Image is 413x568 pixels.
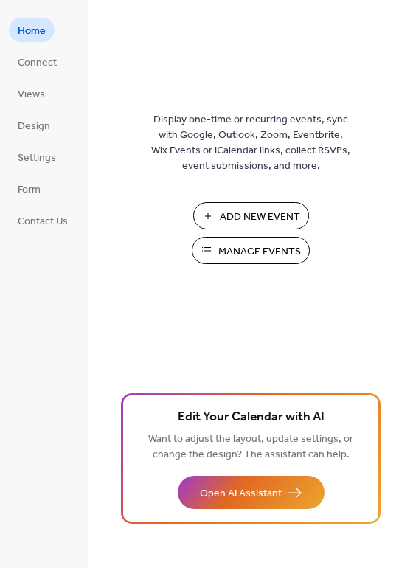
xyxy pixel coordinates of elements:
button: Open AI Assistant [178,476,324,509]
span: Settings [18,150,56,166]
a: Form [9,176,49,201]
span: Design [18,119,50,134]
a: Design [9,113,59,137]
span: Open AI Assistant [200,486,282,502]
a: Home [9,18,55,42]
button: Manage Events [192,237,310,264]
span: Display one-time or recurring events, sync with Google, Outlook, Zoom, Eventbrite, Wix Events or ... [151,112,350,174]
span: Home [18,24,46,39]
a: Settings [9,145,65,169]
span: Form [18,182,41,198]
a: Views [9,81,54,105]
span: Edit Your Calendar with AI [178,407,324,428]
span: Connect [18,55,57,71]
button: Add New Event [193,202,309,229]
span: Views [18,87,45,103]
a: Connect [9,49,66,74]
span: Add New Event [220,209,300,225]
a: Contact Us [9,208,77,232]
span: Want to adjust the layout, update settings, or change the design? The assistant can help. [148,429,353,465]
span: Contact Us [18,214,68,229]
span: Manage Events [218,244,301,260]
